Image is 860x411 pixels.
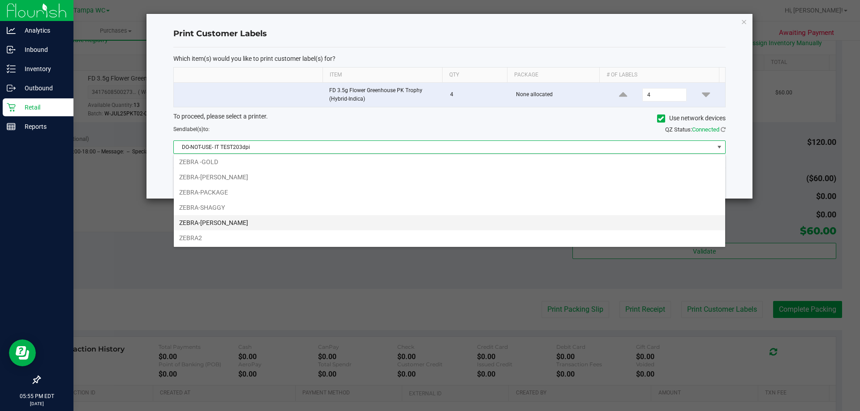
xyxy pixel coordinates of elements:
li: ZEBRA-PACKAGE [174,185,725,200]
td: FD 3.5g Flower Greenhouse PK Trophy (Hybrid-Indica) [324,83,445,107]
span: DO-NOT-USE- IT TEST203dpi [174,141,714,153]
p: Retail [16,102,69,113]
li: ZEBRA2 [174,230,725,246]
p: Inbound [16,44,69,55]
p: Which item(s) would you like to print customer label(s) for? [173,55,726,63]
iframe: Resource center [9,339,36,366]
th: # of labels [599,68,719,83]
span: Connected [692,126,719,133]
label: Use network devices [657,114,726,123]
li: ZEBRA -GOLD [174,154,725,169]
span: Send to: [173,126,210,132]
inline-svg: Inbound [7,45,16,54]
inline-svg: Reports [7,122,16,131]
li: ZEBRA-[PERSON_NAME] [174,215,725,230]
div: To proceed, please select a printer. [167,112,732,125]
inline-svg: Analytics [7,26,16,35]
p: Reports [16,121,69,132]
li: ZEBRA-[PERSON_NAME] [174,169,725,185]
p: 05:55 PM EDT [4,392,69,400]
li: ZEBRA-SHAGGY [174,200,725,215]
inline-svg: Retail [7,103,16,112]
inline-svg: Outbound [7,84,16,93]
th: Package [507,68,599,83]
span: QZ Status: [665,126,726,133]
th: Item [322,68,442,83]
h4: Print Customer Labels [173,28,726,40]
td: None allocated [511,83,604,107]
td: 4 [445,83,511,107]
p: Analytics [16,25,69,36]
p: Inventory [16,64,69,74]
p: [DATE] [4,400,69,407]
span: label(s) [185,126,203,132]
inline-svg: Inventory [7,64,16,73]
p: Outbound [16,83,69,93]
th: Qty [442,68,507,83]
